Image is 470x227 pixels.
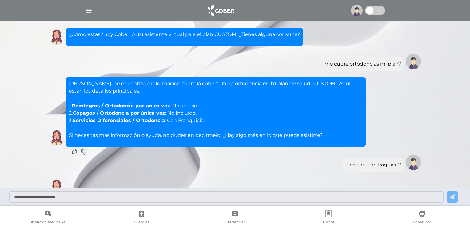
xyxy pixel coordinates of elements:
a: Credencial [188,210,282,226]
span: Turnos [322,220,335,225]
img: Cober IA [49,130,64,145]
img: Tu imagen [406,155,421,170]
img: logo_cober_home-white.png [205,3,237,18]
a: Guardias [95,210,188,226]
a: Turnos [282,210,375,226]
strong: Copagos / Ortodoncia por única vez [73,110,165,116]
img: Cober IA [49,179,64,195]
img: Tu imagen [406,54,421,69]
a: Cober Doc [375,210,469,226]
strong: Servicios Diferenciales / Ortodoncia [73,117,165,123]
span: Atención Médica Ya [31,220,66,225]
p: ¿Cómo estás? Soy Cober IA, tu asistente virtual para el plan CUSTOM. ¿Tienes alguna consulta? [69,31,300,38]
img: profile-placeholder.svg [351,5,363,16]
span: Cober Doc [413,220,431,225]
span: Credencial [225,220,245,225]
strong: Reintegros / Ortodoncia por única vez [72,103,170,109]
span: Guardias [134,220,149,225]
div: como es con fraquicia? [345,161,401,169]
img: Cober IA [49,29,64,45]
img: Cober_menu-lines-white.svg [85,7,93,14]
a: Atención Médica Ya [1,210,95,226]
p: [PERSON_NAME], he encontrado información sobre la cobertura de ortodoncia en tu plan de salud "CU... [69,80,363,139]
div: me cubre ortodoncias mi plan? [325,60,401,68]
